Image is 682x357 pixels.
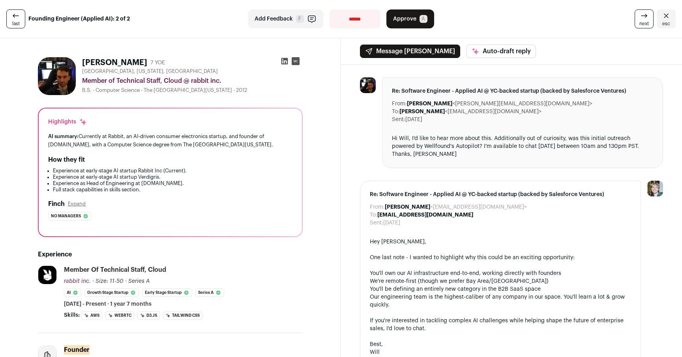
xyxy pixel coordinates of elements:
[125,277,127,285] span: ·
[28,15,130,23] strong: Founding Engineer (Applied AI): 2 of 2
[82,76,303,86] div: Member of Technical Staff, Cloud @ rabbit inc.
[370,203,385,211] dt: From:
[370,277,631,285] li: We're remote-first (though we prefer Bay Area/[GEOGRAPHIC_DATA])
[370,285,631,293] li: You'll be defining an entirely new category in the B2B SaaS space
[657,9,676,28] a: Close
[407,101,452,107] b: [PERSON_NAME]
[64,345,90,355] mark: Founder
[64,288,81,297] li: AI
[399,108,541,116] dd: <[EMAIL_ADDRESS][DOMAIN_NAME]>
[392,108,399,116] dt: To:
[370,219,383,227] dt: Sent:
[82,57,147,68] h1: [PERSON_NAME]
[64,278,91,284] span: rabbit inc.
[105,311,134,320] li: WebRTC
[370,211,377,219] dt: To:
[407,100,592,108] dd: <[PERSON_NAME][EMAIL_ADDRESS][DOMAIN_NAME]>
[195,288,224,297] li: Series A
[370,348,631,356] div: Will
[12,21,20,27] span: last
[639,21,649,27] span: next
[392,100,407,108] dt: From:
[64,300,152,308] span: [DATE] - Present · 1 year 7 months
[82,87,303,93] div: B.S. - Computer Science - The [GEOGRAPHIC_DATA][US_STATE] - 2012
[383,219,400,227] dd: [DATE]
[385,204,430,210] b: [PERSON_NAME]
[92,278,124,284] span: · Size: 11-50
[53,174,292,180] li: Experience at early-stage AI startup Verdigris.
[377,212,473,218] b: [EMAIL_ADDRESS][DOMAIN_NAME]
[392,135,653,158] div: Hi Will, I'd like to hear more about this. Additionally out of curiosity, was this initial outrea...
[53,180,292,187] li: Experience as Head of Engineering at [DOMAIN_NAME].
[51,212,81,220] span: No managers
[296,15,304,23] span: F
[81,311,102,320] li: AWS
[68,201,86,207] button: Expand
[392,116,405,123] dt: Sent:
[6,9,25,28] a: last
[385,203,527,211] dd: <[EMAIL_ADDRESS][DOMAIN_NAME]>
[405,116,422,123] dd: [DATE]
[360,45,460,58] button: Message [PERSON_NAME]
[38,57,76,95] img: 13faa91f4118746378866c1d2328a6cd8793aaa0b921d0b4d627eba239a8a9ac
[48,155,85,164] h2: How they fit
[48,118,87,126] div: Highlights
[370,340,631,348] div: Best,
[248,9,323,28] button: Add Feedback F
[420,15,427,23] span: A
[53,187,292,193] li: Full stack capabilities in skills section.
[48,134,79,139] span: AI summary:
[370,191,631,198] span: Re: Software Engineer - Applied AI @ YC-backed startup (backed by Salesforce Ventures)
[370,254,631,262] div: One last note - I wanted to highlight why this could be an exciting opportunity:
[48,199,65,209] h2: Finch
[48,132,292,149] div: Currently at Rabbit, an AI-driven consumer electronics startup, and founder of [DOMAIN_NAME], wit...
[399,109,445,114] b: [PERSON_NAME]
[128,278,150,284] span: Series A
[64,311,80,319] span: Skills:
[255,15,293,23] span: Add Feedback
[53,168,292,174] li: Experience at early-stage AI startup Rabbit Inc (Current).
[386,9,434,28] button: Approve A
[662,21,670,27] span: esc
[38,250,303,259] h2: Experience
[150,59,165,67] div: 7 YOE
[137,311,160,320] li: D3.js
[38,266,56,284] img: f052eccd7a633b86cceca2d6c27c11c871bca3265bb451d602ab46cd5d87e0c4.jpg
[392,87,653,95] span: Re: Software Engineer - Applied AI @ YC-backed startup (backed by Salesforce Ventures)
[647,181,663,196] img: 6494470-medium_jpg
[142,288,192,297] li: Early Stage Startup
[82,68,218,75] span: [GEOGRAPHIC_DATA], [US_STATE], [GEOGRAPHIC_DATA]
[360,77,376,93] img: 13faa91f4118746378866c1d2328a6cd8793aaa0b921d0b4d627eba239a8a9ac
[370,269,631,277] li: You'll own our AI infrastructure end-to-end, working directly with founders
[163,311,202,320] li: Tailwind CSS
[370,317,631,333] div: If you're interested in tackling complex AI challenges while helping shape the future of enterpri...
[635,9,654,28] a: next
[393,15,416,23] span: Approve
[467,45,536,58] button: Auto-draft reply
[370,293,631,309] li: Our engineering team is the highest-caliber of any company in our space. You'll learn a lot & gro...
[64,265,166,274] div: Member of Technical Staff, Cloud
[84,288,139,297] li: Growth Stage Startup
[370,238,631,246] div: Hey [PERSON_NAME],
